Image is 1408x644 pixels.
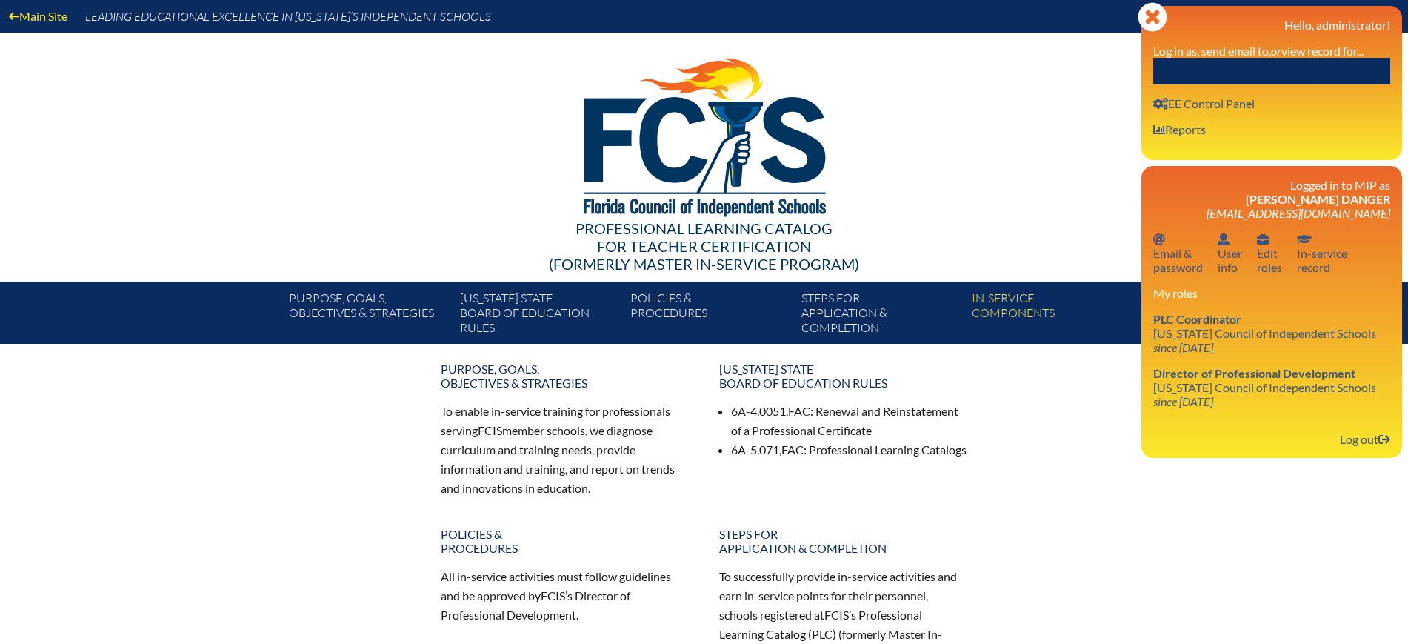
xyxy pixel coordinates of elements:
[541,588,565,602] span: FCIS
[441,567,690,625] p: All in-service activities must follow guidelines and be approved by ’s Director of Professional D...
[781,442,804,457] span: FAC
[788,404,810,418] span: FAC
[1153,178,1390,220] h3: Logged in to MIP as
[1153,340,1213,354] i: since [DATE]
[710,356,977,396] a: [US_STATE] StateBoard of Education rules
[432,521,698,561] a: Policies &Procedures
[3,6,73,26] a: Main Site
[1334,429,1396,449] a: Log outLog out
[1153,366,1355,380] span: Director of Professional Development
[731,440,968,459] li: 6A-5.071, : Professional Learning Catalogs
[824,608,849,622] span: FCIS
[432,356,698,396] a: Purpose, goals,objectives & strategies
[624,288,795,344] a: Policies &Procedures
[441,402,690,497] p: To enable in-service training for professionals serving member schools, we diagnose curriculum an...
[1147,119,1212,139] a: User infoReports
[1251,229,1288,277] a: User infoEditroles
[812,627,833,641] span: PLC
[1257,233,1269,245] svg: User info
[1271,44,1281,58] i: or
[283,288,453,344] a: Purpose, goals,objectives & strategies
[795,288,966,344] a: Steps forapplication & completion
[454,288,624,344] a: [US_STATE] StateBoard of Education rules
[597,237,811,255] span: for Teacher Certification
[1246,192,1390,206] span: [PERSON_NAME] Danger
[1291,229,1353,277] a: In-service recordIn-servicerecord
[1153,124,1165,136] svg: User info
[1147,309,1382,357] a: PLC Coordinator [US_STATE] Council of Independent Schools since [DATE]
[1153,18,1390,32] h3: Hello, administrator!
[1218,233,1230,245] svg: User info
[1207,206,1390,220] span: [EMAIL_ADDRESS][DOMAIN_NAME]
[1147,229,1209,277] a: Email passwordEmail &password
[478,423,502,437] span: FCIS
[551,33,857,235] img: FCISlogo221.eps
[1153,98,1168,110] svg: User info
[1153,286,1390,300] h3: My roles
[1212,229,1248,277] a: User infoUserinfo
[278,219,1131,273] div: Professional Learning Catalog (formerly Master In-service Program)
[1297,233,1312,245] svg: In-service record
[731,402,968,440] li: 6A-4.0051, : Renewal and Reinstatement of a Professional Certificate
[1147,93,1261,113] a: User infoEE Control Panel
[1153,312,1241,326] span: PLC Coordinator
[1153,44,1364,58] label: Log in as, send email to, view record for...
[1153,394,1213,408] i: since [DATE]
[1378,434,1390,445] svg: Log out
[966,288,1136,344] a: In-servicecomponents
[1147,363,1382,411] a: Director of Professional Development [US_STATE] Council of Independent Schools since [DATE]
[1138,2,1167,32] svg: Close
[710,521,977,561] a: Steps forapplication & completion
[1153,233,1165,245] svg: Email password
